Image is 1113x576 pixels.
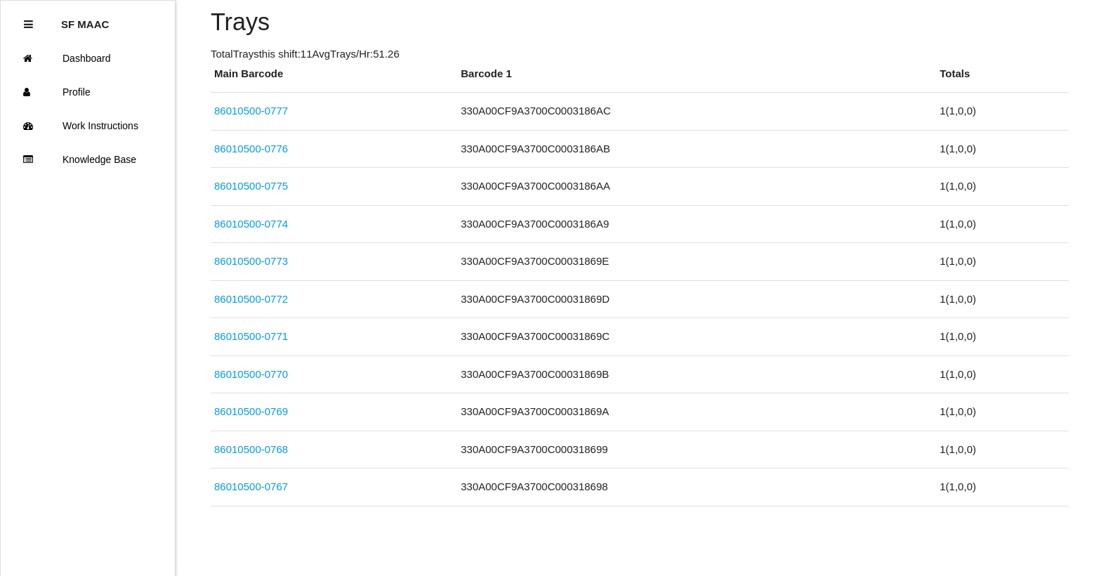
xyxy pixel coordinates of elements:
[211,46,1069,63] p: Total Trays this shift: 11 Avg Trays /Hr: 51.26
[936,355,1068,393] td: 1 ( 1 , 0 , 0 )
[457,318,936,356] td: 330A00CF9A3700C00031869C
[936,318,1068,356] td: 1 ( 1 , 0 , 0 )
[1,41,175,75] a: Dashboard
[936,280,1068,318] td: 1 ( 1 , 0 , 0 )
[936,130,1068,168] td: 1 ( 1 , 0 , 0 )
[214,255,288,267] a: 86010500-0773
[936,431,1068,469] td: 1 ( 1 , 0 , 0 )
[457,205,936,243] td: 330A00CF9A3700C0003186A9
[214,105,288,117] a: 86010500-0777
[457,469,936,506] td: 330A00CF9A3700C000318698
[457,243,936,281] td: 330A00CF9A3700C00031869E
[214,293,288,305] a: 86010500-0772
[214,368,288,380] a: 86010500-0770
[457,280,936,318] td: 330A00CF9A3700C00031869D
[211,9,1069,36] h4: Trays
[936,93,1068,131] td: 1 ( 1 , 0 , 0 )
[936,168,1068,206] td: 1 ( 1 , 0 , 0 )
[214,480,288,492] a: 86010500-0767
[936,205,1068,243] td: 1 ( 1 , 0 , 0 )
[214,443,288,455] a: 86010500-0768
[214,143,288,155] a: 86010500-0776
[214,405,288,417] a: 86010500-0769
[457,168,936,206] td: 330A00CF9A3700C0003186AA
[936,243,1068,281] td: 1 ( 1 , 0 , 0 )
[457,130,936,168] td: 330A00CF9A3700C0003186AB
[936,393,1068,431] td: 1 ( 1 , 0 , 0 )
[214,218,288,230] a: 86010500-0774
[936,66,1068,93] th: Totals
[457,93,936,131] td: 330A00CF9A3700C0003186AC
[24,8,33,41] div: Close
[457,431,936,469] td: 330A00CF9A3700C000318699
[457,66,936,93] th: Barcode 1
[61,8,109,30] p: SF MAAC
[936,469,1068,506] td: 1 ( 1 , 0 , 0 )
[214,330,288,342] a: 86010500-0771
[457,355,936,393] td: 330A00CF9A3700C00031869B
[214,180,288,192] a: 86010500-0775
[211,66,457,93] th: Main Barcode
[1,143,175,176] a: Knowledge Base
[457,393,936,431] td: 330A00CF9A3700C00031869A
[1,75,175,109] a: Profile
[1,109,175,143] a: Work Instructions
